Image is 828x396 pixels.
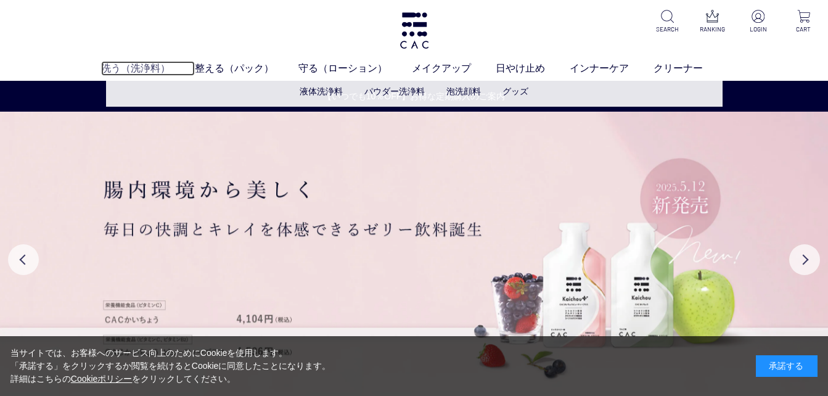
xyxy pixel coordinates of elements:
a: 日やけ止め [496,61,570,76]
a: CART [789,10,818,34]
a: インナーケア [570,61,654,76]
a: クリーナー [654,61,728,76]
p: CART [789,25,818,34]
button: Previous [8,244,39,275]
a: 【いつでも10％OFF】お得な定期購入のご案内 [1,90,827,103]
img: logo [398,12,430,49]
a: Cookieポリシー [71,374,133,384]
a: RANKING [698,10,727,34]
a: パウダー洗浄料 [364,86,425,96]
p: RANKING [698,25,727,34]
a: 守る（ローション） [298,61,412,76]
p: SEARCH [652,25,681,34]
button: Next [789,244,820,275]
a: 液体洗浄料 [300,86,343,96]
div: 当サイトでは、お客様へのサービス向上のためにCookieを使用します。 「承諾する」をクリックするか閲覧を続けるとCookieに同意したことになります。 詳細はこちらの をクリックしてください。 [10,347,331,386]
a: 整える（パック） [195,61,298,76]
a: 泡洗顔料 [446,86,481,96]
div: 承諾する [756,355,818,377]
a: LOGIN [744,10,773,34]
a: メイクアップ [412,61,496,76]
p: LOGIN [744,25,773,34]
a: 洗う（洗浄料） [101,61,195,76]
a: グッズ [502,86,528,96]
a: SEARCH [652,10,681,34]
